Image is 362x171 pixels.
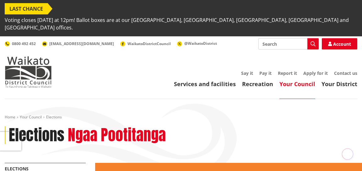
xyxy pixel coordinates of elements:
h1: Elections [9,126,64,144]
a: Say it [241,70,253,76]
nav: breadcrumb [5,115,357,120]
a: [EMAIL_ADDRESS][DOMAIN_NAME] [42,41,114,46]
h2: Ngaa Pootitanga [68,126,166,144]
img: Waikato District Council - Te Kaunihera aa Takiwaa o Waikato [5,56,52,88]
span: Voting closes [DATE] at 12pm! Ballot boxes are at our [GEOGRAPHIC_DATA], [GEOGRAPHIC_DATA], [GEOG... [5,14,357,33]
span: @WaikatoDistrict [184,41,217,46]
iframe: Messenger Launcher [333,145,356,167]
a: Apply for it [303,70,328,76]
a: Services and facilities [174,80,236,88]
a: Contact us [334,70,357,76]
span: [EMAIL_ADDRESS][DOMAIN_NAME] [49,41,114,46]
a: Your District [321,80,357,88]
a: Home [5,114,15,120]
a: Account [322,38,357,49]
input: Search input [258,38,319,49]
a: 0800 492 452 [5,41,36,46]
a: Pay it [259,70,272,76]
a: WaikatoDistrictCouncil [120,41,171,46]
span: WaikatoDistrictCouncil [127,41,171,46]
span: Elections [46,114,62,120]
a: @WaikatoDistrict [177,41,217,46]
span: LAST CHANCE [5,3,48,14]
a: Report it [278,70,297,76]
a: Your Council [20,114,42,120]
span: 0800 492 452 [12,41,36,46]
a: Recreation [242,80,273,88]
a: Your Council [279,80,315,88]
